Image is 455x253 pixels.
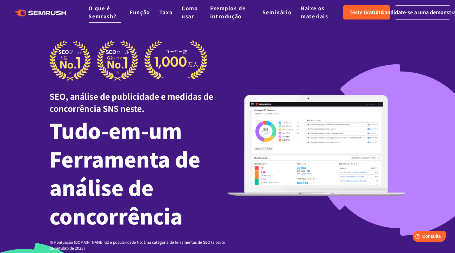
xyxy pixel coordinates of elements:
a: O que é Semrush? [89,4,116,20]
div: SEO, análise de publicidade e medidas de concorrência SNS neste. [50,81,227,114]
iframe: Ajuda do iniciador de widgets [400,229,448,246]
a: Taxa [159,8,172,16]
span: Teste Gratuito [349,8,384,16]
a: Exemplos de introdução [210,4,246,20]
a: Teste Gratuito [343,5,390,20]
a: Seminário [262,8,292,16]
a: Função [130,8,150,16]
div: ※ Pontuação [DOMAIN_NAME] G2 e popularidade No. 1 na categoria de ferramentas de SEO (a partir de... [50,239,227,251]
a: Baixe os materiais [301,4,328,20]
a: Candidate-se a uma demonstração [395,5,450,20]
a: Como usar [182,4,198,20]
h1: Tudo-em-um Ferramenta de análise de concorrência [50,116,227,230]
